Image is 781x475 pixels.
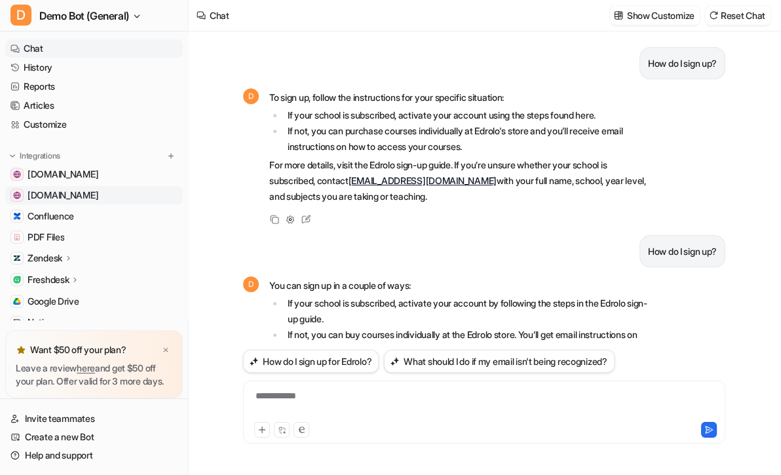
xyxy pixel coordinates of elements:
button: What should I do if my email isn't being recognized? [384,350,614,373]
span: [DOMAIN_NAME] [28,189,98,202]
li: If not, you can buy courses individually at the Edrolo store. You’ll get email instructions on ac... [284,327,653,358]
a: PDF FilesPDF Files [5,228,183,246]
span: Demo Bot (General) [39,7,129,25]
img: Confluence [13,212,21,220]
div: Chat [210,9,229,22]
img: Freshdesk [13,276,21,284]
a: Chat [5,39,183,58]
img: Google Drive [13,297,21,305]
p: Freshdesk [28,273,69,286]
span: Confluence [28,210,74,223]
li: If your school is subscribed, activate your account using the steps found here. [284,107,653,123]
p: How do I sign up? [648,56,717,71]
p: How do I sign up? [648,244,717,259]
a: Help and support [5,446,183,465]
a: www.atlassian.com[DOMAIN_NAME] [5,165,183,183]
img: www.atlassian.com [13,170,21,178]
span: D [243,276,259,292]
p: To sign up, follow the instructions for your specific situation: [269,90,653,105]
a: ConfluenceConfluence [5,207,183,225]
button: How do I sign up for Edrolo? [243,350,379,373]
img: star [16,345,26,355]
img: reset [709,10,718,20]
a: Articles [5,96,183,115]
p: You can sign up in a couple of ways: [269,278,653,294]
p: Leave a review and get $50 off your plan. Offer valid for 3 more days. [16,362,172,388]
span: D [10,5,31,26]
p: For more details, visit the Edrolo sign-up guide. If you’re unsure whether your school is subscri... [269,157,653,204]
a: Customize [5,115,183,134]
a: Reports [5,77,183,96]
a: [EMAIL_ADDRESS][DOMAIN_NAME] [349,175,497,186]
button: Integrations [5,149,64,162]
a: Create a new Bot [5,428,183,446]
a: Google DriveGoogle Drive [5,292,183,311]
a: www.airbnb.com[DOMAIN_NAME] [5,186,183,204]
p: Notion [28,316,54,329]
span: PDF Files [28,231,64,244]
img: PDF Files [13,233,21,241]
span: Google Drive [28,295,79,308]
img: customize [614,10,623,20]
p: Integrations [20,151,60,161]
button: Show Customize [610,6,700,25]
img: x [162,346,170,354]
a: History [5,58,183,77]
p: Want $50 off your plan? [30,343,126,356]
a: here [77,362,95,373]
li: If your school is subscribed, activate your account by following the steps in the Edrolo sign-up ... [284,295,653,327]
p: Show Customize [627,9,695,22]
button: Reset Chat [705,6,771,25]
img: expand menu [8,151,17,161]
img: menu_add.svg [166,151,176,161]
img: www.airbnb.com [13,191,21,199]
span: D [243,88,259,104]
img: Zendesk [13,254,21,262]
img: Notion [13,318,21,326]
a: Invite teammates [5,409,183,428]
span: [DOMAIN_NAME] [28,168,98,181]
p: Zendesk [28,252,62,265]
li: If not, you can purchase courses individually at Edrolo's store and you’ll receive email instruct... [284,123,653,155]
